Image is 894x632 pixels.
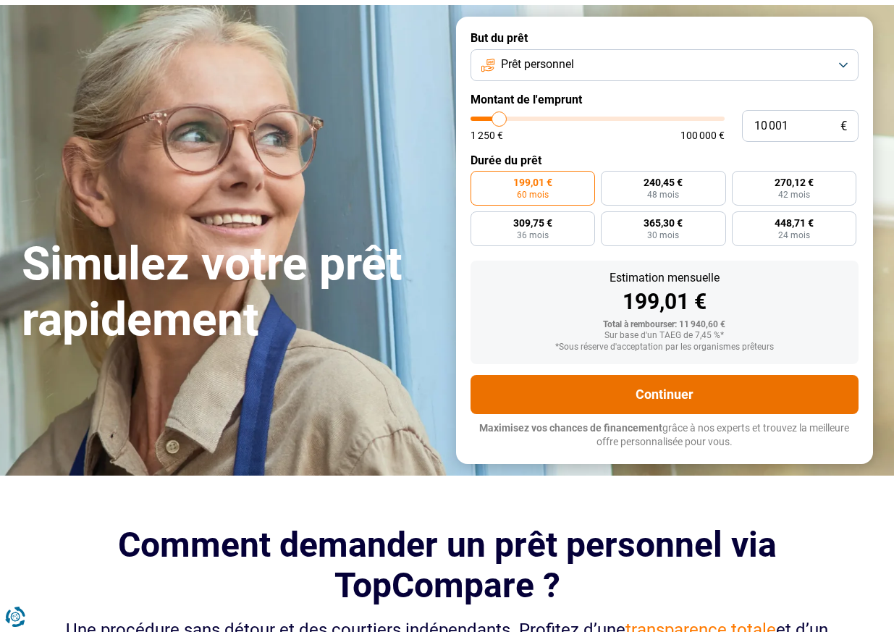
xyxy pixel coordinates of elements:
[482,291,847,313] div: 199,01 €
[471,49,859,81] button: Prêt personnel
[471,375,859,414] button: Continuer
[482,331,847,341] div: Sur base d'un TAEG de 7,45 %*
[22,237,439,348] h1: Simulez votre prêt rapidement
[778,190,810,199] span: 42 mois
[647,190,679,199] span: 48 mois
[775,218,814,228] span: 448,71 €
[471,130,503,140] span: 1 250 €
[840,120,847,132] span: €
[482,342,847,353] div: *Sous réserve d'acceptation par les organismes prêteurs
[680,130,725,140] span: 100 000 €
[471,421,859,450] p: grâce à nos experts et trouvez la meilleure offre personnalisée pour vous.
[513,177,552,188] span: 199,01 €
[482,320,847,330] div: Total à rembourser: 11 940,60 €
[517,190,549,199] span: 60 mois
[647,231,679,240] span: 30 mois
[644,218,683,228] span: 365,30 €
[43,525,851,604] h2: Comment demander un prêt personnel via TopCompare ?
[517,231,549,240] span: 36 mois
[471,31,859,45] label: But du prêt
[482,272,847,284] div: Estimation mensuelle
[501,56,574,72] span: Prêt personnel
[775,177,814,188] span: 270,12 €
[479,422,662,434] span: Maximisez vos chances de financement
[471,153,859,167] label: Durée du prêt
[513,218,552,228] span: 309,75 €
[471,93,859,106] label: Montant de l'emprunt
[778,231,810,240] span: 24 mois
[644,177,683,188] span: 240,45 €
